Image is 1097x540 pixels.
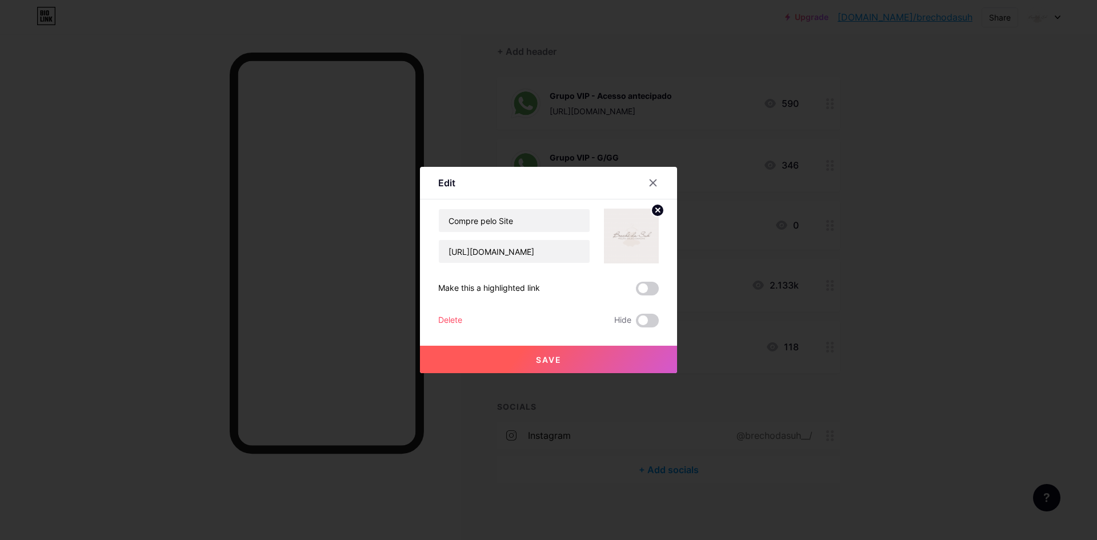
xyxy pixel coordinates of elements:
button: Save [420,346,677,373]
div: Delete [438,314,462,327]
img: link_thumbnail [604,209,659,263]
span: Hide [614,314,631,327]
input: Title [439,209,590,232]
div: Edit [438,176,455,190]
input: URL [439,240,590,263]
div: Make this a highlighted link [438,282,540,295]
span: Save [536,355,562,365]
